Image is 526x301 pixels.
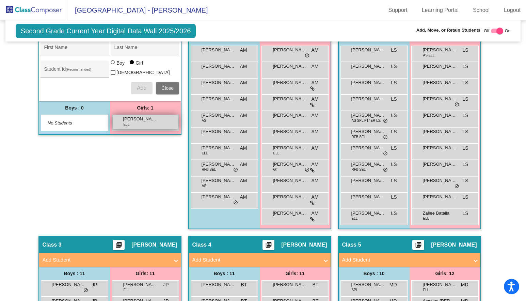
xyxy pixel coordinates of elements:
span: ELL [273,151,280,156]
span: AS SPL PT/ ER LS/ [352,118,381,123]
span: [PERSON_NAME] [351,96,385,102]
span: AS [202,183,206,188]
span: [PERSON_NAME] [351,194,385,200]
span: do_not_disturb_alt [305,53,309,58]
span: [PERSON_NAME] [273,79,307,86]
span: LS [462,96,468,103]
span: [PERSON_NAME] [351,161,385,168]
span: RFB SEL [352,134,366,139]
input: First Name [44,47,106,53]
span: AS [202,118,206,123]
span: Off [484,28,489,34]
span: LS [391,112,397,119]
span: LS [391,96,397,103]
span: AM [240,161,247,168]
span: [GEOGRAPHIC_DATA] - [PERSON_NAME] [68,5,208,16]
span: LS [462,145,468,152]
span: AM [312,112,319,119]
span: [PERSON_NAME] [423,281,457,288]
span: AS ELL [423,53,435,58]
span: [PERSON_NAME] [123,281,157,288]
span: [PERSON_NAME] [351,47,385,53]
span: Class 3 [43,241,62,248]
span: [PERSON_NAME] [202,47,236,53]
span: do_not_disturb_alt [233,167,238,173]
span: MD [461,281,468,288]
span: [PERSON_NAME] [423,145,457,151]
span: do_not_disturb_alt [305,167,309,173]
span: LS [391,194,397,201]
span: [PERSON_NAME] [273,63,307,70]
span: AM [312,177,319,184]
span: AM [312,128,319,135]
span: [PERSON_NAME] [273,47,307,53]
span: AM [240,79,247,86]
span: AM [312,63,319,70]
span: [PERSON_NAME] [423,79,457,86]
span: LS [391,79,397,86]
span: do_not_disturb_alt [383,118,388,124]
span: BT [313,281,319,288]
button: Print Students Details [262,240,274,250]
span: [PERSON_NAME] [273,112,307,119]
span: [PERSON_NAME] [351,128,385,135]
span: [PERSON_NAME] [131,241,177,248]
span: [PERSON_NAME] [202,128,236,135]
span: [PERSON_NAME] [423,161,457,168]
span: Close [161,85,174,91]
mat-expansion-panel-header: Add Student [189,253,331,267]
mat-panel-title: Add Student [192,256,319,264]
div: Boys : 10 [339,267,410,280]
span: No Students [48,120,90,127]
span: LS [391,47,397,54]
mat-panel-title: Add Student [342,256,469,264]
button: Print Students Details [113,240,125,250]
span: AM [240,128,247,135]
span: do_not_disturb_alt [83,288,88,293]
span: [PERSON_NAME] [273,281,307,288]
span: LS [462,79,468,86]
button: Add [131,82,153,94]
span: [PERSON_NAME] [351,145,385,151]
span: [PERSON_NAME] [202,194,236,200]
span: Zailee Batalla [423,210,457,217]
span: Add, Move, or Retain Students [416,27,481,34]
span: [PERSON_NAME] [351,79,385,86]
span: [PERSON_NAME] [273,210,307,217]
span: do_not_disturb_alt [455,184,459,189]
span: LS [462,210,468,217]
span: [PERSON_NAME] [202,112,236,119]
div: Girls: 11 [110,267,181,280]
a: Support [383,5,413,16]
span: LS [391,177,397,184]
mat-icon: picture_as_pdf [265,241,273,251]
span: On [505,28,510,34]
span: AM [240,177,247,184]
span: Class 5 [342,241,361,248]
span: [PERSON_NAME] [423,194,457,200]
span: AM [240,194,247,201]
span: LS [462,194,468,201]
span: [PERSON_NAME] [202,96,236,102]
span: [PERSON_NAME] [273,194,307,200]
span: LS [391,161,397,168]
span: AM [312,145,319,152]
span: AM [312,194,319,201]
span: AM [240,96,247,103]
span: do_not_disturb_alt [383,135,388,140]
span: [PERSON_NAME] [273,177,307,184]
div: Girl [135,60,143,66]
span: [PERSON_NAME] [273,145,307,151]
span: [PERSON_NAME] [351,281,385,288]
span: LS [462,63,468,70]
span: [PERSON_NAME] [281,241,327,248]
button: Close [156,82,179,94]
mat-expansion-panel-header: Add Student [39,253,181,267]
span: Second Grade Current Year Digital Data Wall 2025/2026 [16,24,196,38]
div: Boys : 11 [39,267,110,280]
span: [PERSON_NAME] [423,112,457,119]
span: Add [137,85,146,91]
span: ELL [352,216,358,221]
div: Girls: 1 [110,101,181,115]
span: Class 4 [192,241,211,248]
